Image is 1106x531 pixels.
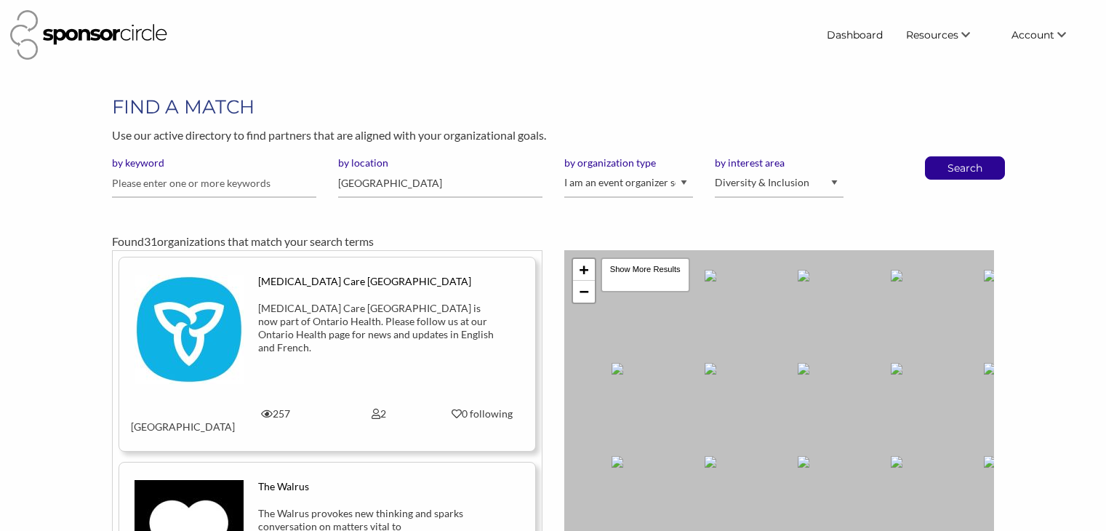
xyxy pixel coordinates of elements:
[258,302,500,354] div: [MEDICAL_DATA] Care [GEOGRAPHIC_DATA] is now part of Ontario Health. Please follow us at our Onta...
[327,407,430,420] div: 2
[10,10,167,60] img: Sponsor Circle Logo
[906,28,958,41] span: Resources
[573,259,595,281] a: Zoom in
[112,169,316,198] input: Please enter one or more keywords
[573,281,595,303] a: Zoom out
[441,407,523,420] div: 0 following
[715,156,843,169] label: by interest area
[112,94,994,120] h1: FIND A MATCH
[112,156,316,169] label: by keyword
[894,22,1000,48] li: Resources
[601,257,690,292] div: Show More Results
[258,480,500,493] div: The Walrus
[135,275,244,384] img: bkxbmdbtzdvgmu8zcu5e
[131,275,523,434] a: [MEDICAL_DATA] Care [GEOGRAPHIC_DATA] [MEDICAL_DATA] Care [GEOGRAPHIC_DATA] is now part of Ontari...
[564,156,693,169] label: by organization type
[112,233,994,250] div: Found organizations that match your search terms
[1000,22,1096,48] li: Account
[338,156,542,169] label: by location
[224,407,327,420] div: 257
[1011,28,1054,41] span: Account
[112,126,994,145] p: Use our active directory to find partners that are aligned with your organizational goals.
[815,22,894,48] a: Dashboard
[144,234,157,248] span: 31
[258,275,500,288] div: [MEDICAL_DATA] Care [GEOGRAPHIC_DATA]
[120,407,223,434] div: [GEOGRAPHIC_DATA]
[941,157,989,179] button: Search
